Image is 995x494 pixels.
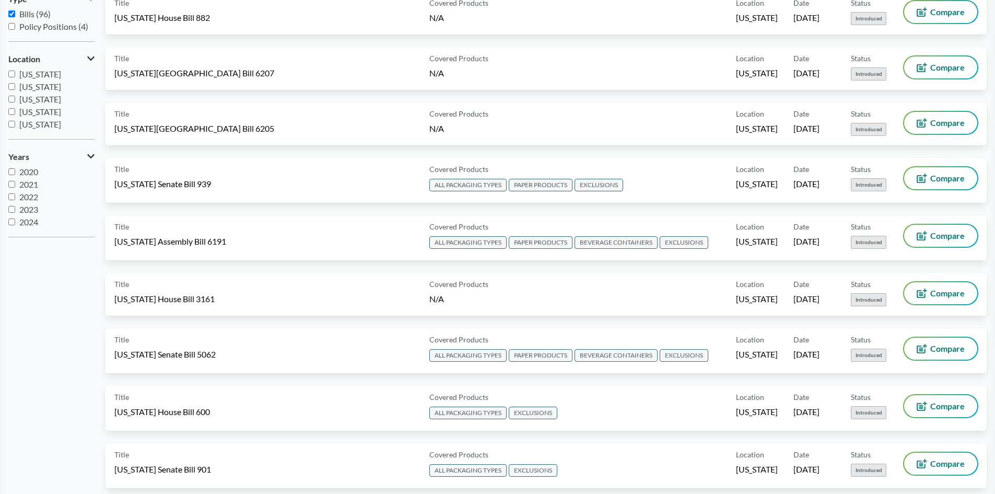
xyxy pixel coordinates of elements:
button: Compare [904,453,977,475]
button: Compare [904,338,977,360]
span: Compare [930,232,965,240]
input: Policy Positions (4) [8,23,15,30]
span: ALL PACKAGING TYPES [429,407,507,419]
span: Covered Products [429,108,488,119]
span: [US_STATE] House Bill 3161 [114,293,215,305]
input: 2023 [8,206,15,213]
span: 2022 [19,192,38,202]
span: [US_STATE] Senate Bill 5062 [114,349,216,360]
span: [US_STATE] House Bill 882 [114,12,210,24]
span: 2021 [19,179,38,189]
span: Bills (96) [19,9,51,19]
span: [DATE] [793,349,820,360]
span: [US_STATE] [736,464,778,475]
input: [US_STATE] [8,71,15,77]
span: Title [114,221,129,232]
span: Location [736,334,764,345]
span: EXCLUSIONS [509,464,557,477]
span: Covered Products [429,164,488,175]
span: Covered Products [429,392,488,403]
span: [US_STATE] Senate Bill 901 [114,464,211,475]
span: Compare [930,63,965,72]
span: [DATE] [793,236,820,247]
span: [US_STATE] [736,236,778,247]
span: N/A [429,294,444,304]
span: [US_STATE] Assembly Bill 6191 [114,236,226,247]
span: Compare [930,459,965,468]
span: Date [793,108,809,119]
span: [US_STATE] [19,94,61,104]
span: Location [736,164,764,175]
input: Bills (96) [8,10,15,17]
input: [US_STATE] [8,83,15,90]
span: Location [736,221,764,232]
span: 2020 [19,167,38,177]
span: [DATE] [793,67,820,79]
button: Location [8,50,95,68]
span: BEVERAGE CONTAINERS [575,349,658,362]
span: EXCLUSIONS [575,179,623,191]
span: [US_STATE] [736,349,778,360]
span: Covered Products [429,279,488,290]
button: Compare [904,395,977,417]
span: [US_STATE] House Bill 600 [114,406,210,418]
span: [US_STATE] [19,69,61,79]
button: Compare [904,1,977,23]
input: 2020 [8,168,15,175]
span: Introduced [851,349,886,362]
span: Status [851,164,871,175]
span: [US_STATE] Senate Bill 939 [114,178,211,190]
input: 2022 [8,193,15,200]
span: Status [851,392,871,403]
button: Compare [904,167,977,189]
span: N/A [429,123,444,133]
span: Title [114,392,129,403]
input: [US_STATE] [8,96,15,102]
span: Location [736,392,764,403]
span: EXCLUSIONS [660,349,708,362]
span: Location [8,54,40,64]
button: Compare [904,282,977,304]
span: [US_STATE] [736,293,778,305]
input: [US_STATE] [8,121,15,128]
span: [US_STATE] [19,82,61,91]
span: BEVERAGE CONTAINERS [575,236,658,249]
span: Date [793,53,809,64]
button: Compare [904,56,977,78]
button: Compare [904,225,977,247]
span: Status [851,279,871,290]
span: Introduced [851,178,886,191]
span: Introduced [851,12,886,25]
input: 2024 [8,219,15,225]
span: PAPER PRODUCTS [509,349,572,362]
span: Date [793,221,809,232]
span: [US_STATE][GEOGRAPHIC_DATA] Bill 6205 [114,123,274,134]
span: Status [851,449,871,460]
button: Years [8,148,95,166]
span: Location [736,279,764,290]
span: Covered Products [429,53,488,64]
span: Compare [930,8,965,16]
span: Title [114,449,129,460]
span: Compare [930,344,965,353]
span: Location [736,449,764,460]
span: Introduced [851,406,886,419]
span: [DATE] [793,406,820,418]
span: Title [114,53,129,64]
span: [DATE] [793,12,820,24]
span: Introduced [851,67,886,81]
span: [US_STATE] [736,123,778,134]
span: Status [851,53,871,64]
span: Introduced [851,293,886,306]
span: Status [851,334,871,345]
span: Compare [930,402,965,410]
span: Location [736,53,764,64]
span: Introduced [851,464,886,477]
span: PAPER PRODUCTS [509,236,572,249]
span: ALL PACKAGING TYPES [429,464,507,477]
span: 2023 [19,204,38,214]
span: [DATE] [793,293,820,305]
span: N/A [429,68,444,78]
input: 2021 [8,181,15,188]
span: Covered Products [429,221,488,232]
